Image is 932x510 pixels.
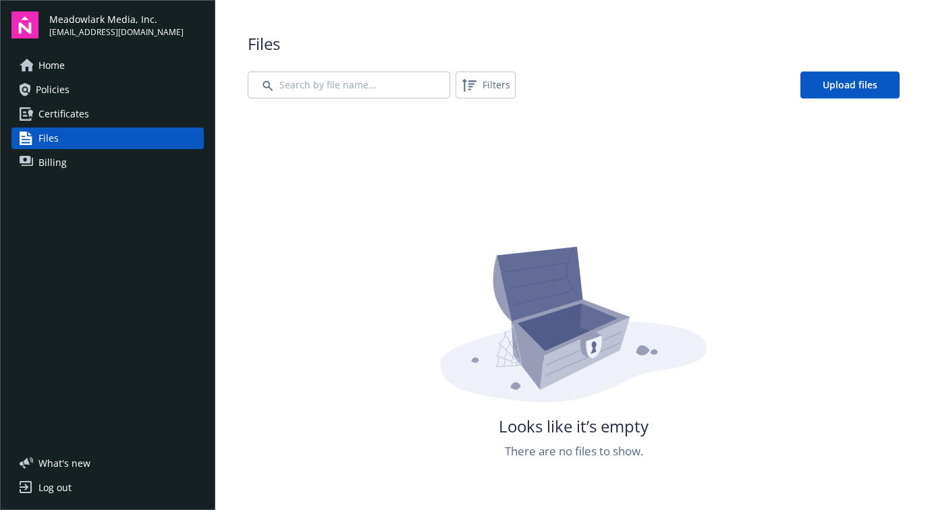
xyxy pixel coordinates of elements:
[38,103,89,125] span: Certificates
[36,79,70,101] span: Policies
[49,11,204,38] button: Meadowlark Media, Inc.[EMAIL_ADDRESS][DOMAIN_NAME]
[11,128,204,149] a: Files
[38,152,67,173] span: Billing
[800,72,900,98] a: Upload files
[248,72,450,98] input: Search by file name...
[49,26,184,38] span: [EMAIL_ADDRESS][DOMAIN_NAME]
[499,415,649,438] span: Looks like it’s empty
[38,477,72,499] div: Log out
[483,78,510,92] span: Filters
[11,11,38,38] img: navigator-logo.svg
[49,12,184,26] span: Meadowlark Media, Inc.
[11,55,204,76] a: Home
[505,443,643,460] span: There are no files to show.
[11,456,112,470] button: What's new
[456,72,516,98] button: Filters
[11,103,204,125] a: Certificates
[38,128,59,149] span: Files
[248,32,900,55] span: Files
[458,74,513,96] span: Filters
[38,456,90,470] span: What ' s new
[11,79,204,101] a: Policies
[11,152,204,173] a: Billing
[823,78,877,91] span: Upload files
[38,55,65,76] span: Home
